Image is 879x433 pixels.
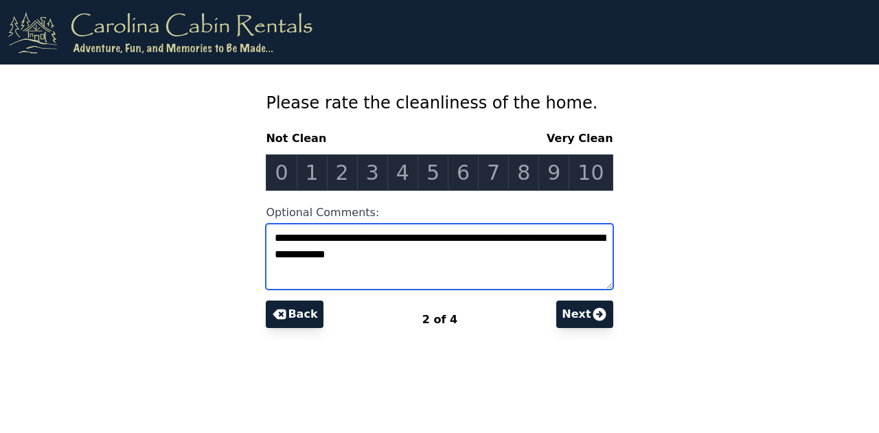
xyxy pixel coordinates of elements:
[422,313,457,326] span: 2 of 4
[266,130,332,147] span: Not Clean
[538,154,569,191] a: 9
[418,154,448,191] a: 5
[541,130,613,147] span: Very Clean
[327,154,358,191] a: 2
[266,206,379,219] span: Optional Comments:
[569,154,613,191] a: 10
[387,154,418,191] a: 4
[266,224,613,290] textarea: Optional Comments:
[478,154,509,191] a: 7
[266,301,323,328] button: Back
[297,154,328,191] a: 1
[266,93,597,113] span: Please rate the cleanliness of the home.
[448,154,479,191] a: 6
[508,154,539,191] a: 8
[266,154,297,191] a: 0
[357,154,388,191] a: 3
[556,301,613,328] button: Next
[8,11,312,54] img: logo.png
